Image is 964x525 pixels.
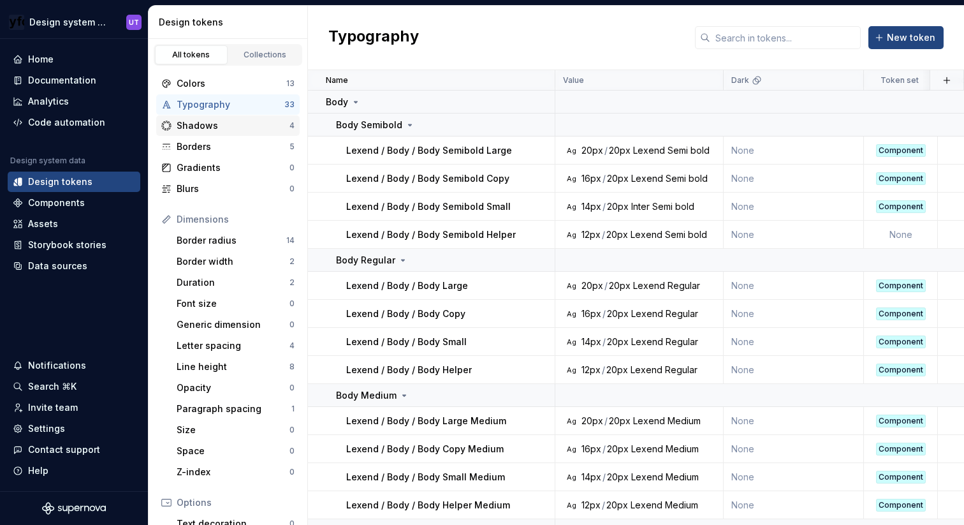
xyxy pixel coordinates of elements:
a: Storybook stories [8,235,140,255]
div: Code automation [28,116,105,129]
div: Lexend [631,228,662,241]
div: 16px [581,443,601,455]
div: 14px [581,200,601,213]
a: Colors13 [156,73,300,94]
a: Shadows4 [156,115,300,136]
a: Blurs0 [156,179,300,199]
td: None [724,435,864,463]
div: Opacity [177,381,289,394]
button: New token [868,26,944,49]
a: Opacity0 [172,378,300,398]
p: Value [563,75,584,85]
div: Data sources [28,260,87,272]
td: None [724,407,864,435]
a: Space0 [172,441,300,461]
div: 20px [609,279,631,292]
div: 20px [609,144,631,157]
div: Home [28,53,54,66]
div: UT [129,17,139,27]
div: 20px [607,471,629,484]
div: Inter [631,200,650,213]
p: Lexend / Body / Body Small [346,336,467,348]
a: Duration2 [172,272,300,293]
div: 33 [284,100,295,110]
div: 16px [581,172,601,185]
div: 20px [607,307,629,320]
a: Invite team [8,397,140,418]
div: Search ⌘K [28,380,77,393]
div: 2 [289,277,295,288]
div: 0 [289,383,295,393]
td: None [864,221,938,249]
div: Ag [566,337,576,347]
div: Notifications [28,359,86,372]
div: Medium [665,499,698,512]
div: 0 [289,299,295,309]
button: Contact support [8,440,140,460]
a: Size0 [172,420,300,440]
a: Data sources [8,256,140,276]
td: None [724,221,864,249]
div: Ag [566,145,576,156]
div: 8 [289,362,295,372]
div: 0 [289,425,295,435]
div: Border radius [177,234,286,247]
div: Invite team [28,401,78,414]
div: 4 [289,121,295,131]
div: Ag [566,472,576,482]
div: Component [876,415,926,427]
div: Space [177,445,289,457]
div: 20px [581,279,603,292]
div: Border width [177,255,289,268]
div: Design tokens [28,175,92,188]
div: Borders [177,140,289,153]
div: 12px [581,499,601,512]
a: Design tokens [8,172,140,192]
p: Lexend / Body / Body Semibold Small [346,200,511,213]
a: Home [8,49,140,70]
div: Ag [566,444,576,454]
div: Documentation [28,74,96,87]
div: Options [177,496,295,509]
button: Search ⌘K [8,376,140,397]
div: Component [876,144,926,157]
div: 20px [581,415,603,427]
p: Lexend / Body / Body Small Medium [346,471,505,484]
div: Lexend [631,443,663,455]
td: None [724,165,864,193]
p: Lexend / Body / Body Copy Medium [346,443,504,455]
div: Ag [566,309,576,319]
div: Assets [28,218,58,230]
div: 1 [291,404,295,414]
div: Settings [28,422,65,435]
div: / [602,443,606,455]
div: Components [28,196,85,209]
div: Regular [666,307,698,320]
div: Typography [177,98,284,111]
p: Lexend / Body / Body Copy [346,307,465,320]
div: / [602,471,606,484]
td: None [724,300,864,328]
div: 0 [289,446,295,456]
p: Body Medium [336,389,397,402]
div: 2 [289,256,295,267]
div: Lexend [631,364,662,376]
div: 20px [607,443,629,455]
p: Body Regular [336,254,395,267]
div: 5 [289,142,295,152]
h2: Typography [328,26,419,49]
div: Size [177,424,289,436]
div: / [602,364,605,376]
div: 14px [581,471,601,484]
a: Borders5 [156,137,300,157]
p: Name [326,75,348,85]
div: 0 [289,320,295,330]
p: Lexend / Body / Body Helper Medium [346,499,510,512]
div: Font size [177,297,289,310]
div: Component [876,471,926,484]
div: Semi bold [668,144,710,157]
div: Lexend [631,499,662,512]
div: Paragraph spacing [177,403,291,415]
div: Z-index [177,466,289,478]
div: 14px [581,336,601,348]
